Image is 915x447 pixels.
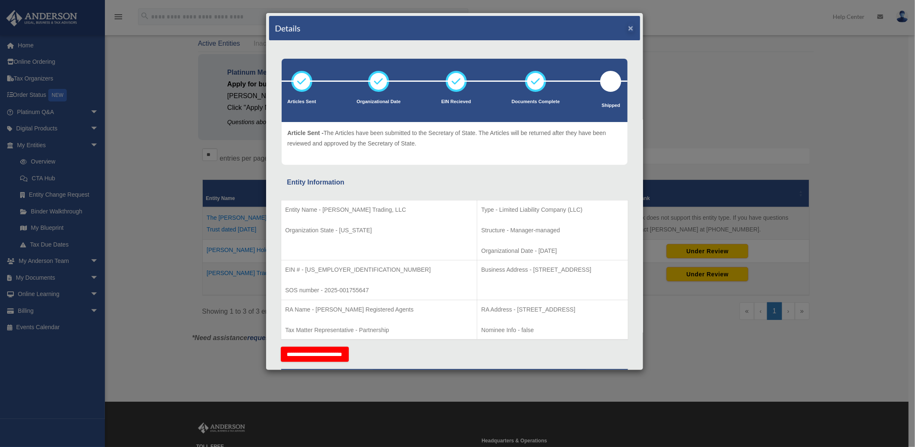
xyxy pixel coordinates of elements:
[481,246,624,256] p: Organizational Date - [DATE]
[481,265,624,275] p: Business Address - [STREET_ADDRESS]
[600,101,621,110] p: Shipped
[275,22,301,34] h4: Details
[288,98,316,106] p: Articles Sent
[285,225,473,236] p: Organization State - [US_STATE]
[481,325,624,335] p: Nominee Info - false
[512,98,560,106] p: Documents Complete
[288,128,622,148] p: The Articles have been submitted to the Secretary of State. The Articles will be returned after t...
[481,205,624,215] p: Type - Limited Liability Company (LLC)
[288,130,324,136] span: Article Sent -
[285,304,473,315] p: RA Name - [PERSON_NAME] Registered Agents
[628,23,634,32] button: ×
[481,225,624,236] p: Structure - Manager-managed
[285,285,473,296] p: SOS number - 2025-001755647
[357,98,401,106] p: Organizational Date
[285,205,473,215] p: Entity Name - [PERSON_NAME] Trading, LLC
[285,265,473,275] p: EIN # - [US_EMPLOYER_IDENTIFICATION_NUMBER]
[281,369,628,390] th: Tax Information
[441,98,471,106] p: EIN Recieved
[285,325,473,335] p: Tax Matter Representative - Partnership
[287,177,622,188] div: Entity Information
[481,304,624,315] p: RA Address - [STREET_ADDRESS]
